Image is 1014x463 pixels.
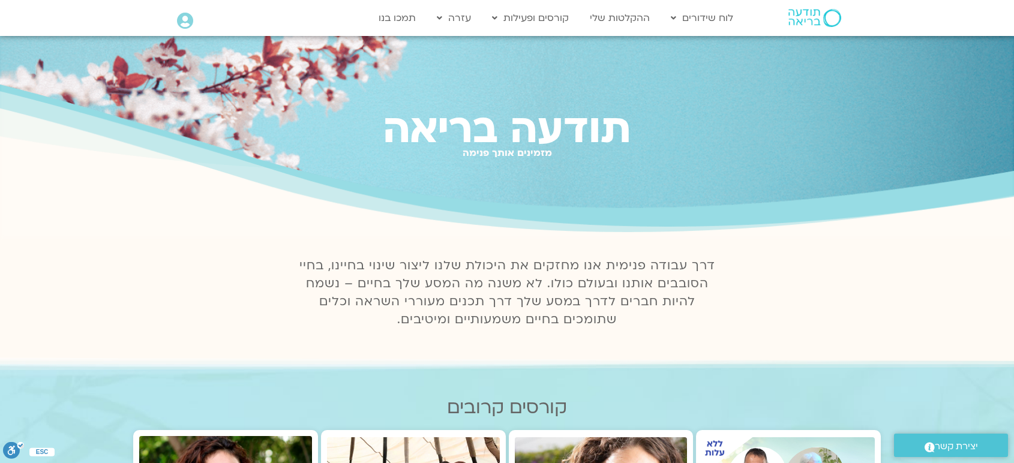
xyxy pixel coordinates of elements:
[133,397,881,418] h2: קורסים קרובים
[373,7,422,29] a: תמכו בנו
[486,7,575,29] a: קורסים ופעילות
[665,7,739,29] a: לוח שידורים
[935,438,978,455] span: יצירת קשר
[584,7,656,29] a: ההקלטות שלי
[431,7,477,29] a: עזרה
[788,9,841,27] img: תודעה בריאה
[894,434,1008,457] a: יצירת קשר
[292,257,722,329] p: דרך עבודה פנימית אנו מחזקים את היכולת שלנו ליצור שינוי בחיינו, בחיי הסובבים אותנו ובעולם כולו. לא...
